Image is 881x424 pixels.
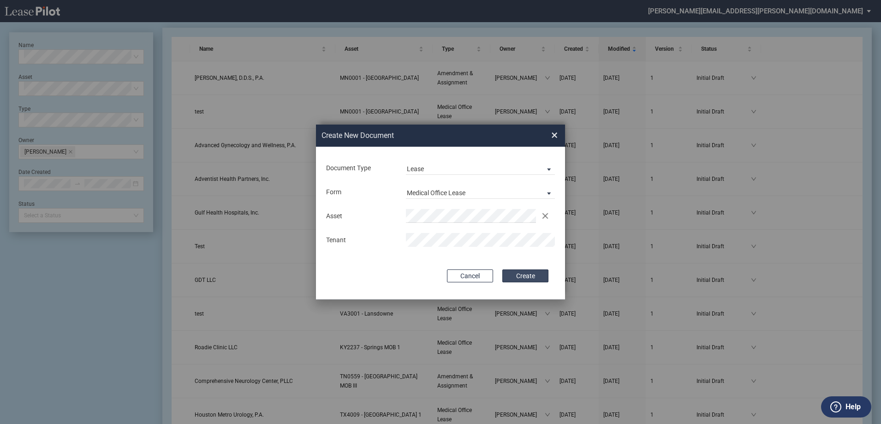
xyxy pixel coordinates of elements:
[407,189,465,197] div: Medical Office Lease
[321,131,518,141] h2: Create New Document
[321,236,400,245] div: Tenant
[551,128,558,143] span: ×
[321,212,400,221] div: Asset
[316,125,565,300] md-dialog: Create New ...
[321,188,400,197] div: Form
[406,161,555,175] md-select: Document Type: Lease
[845,401,861,413] label: Help
[447,269,493,282] button: Cancel
[406,185,555,199] md-select: Lease Form: Medical Office Lease
[407,165,424,173] div: Lease
[502,269,548,282] button: Create
[321,164,400,173] div: Document Type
